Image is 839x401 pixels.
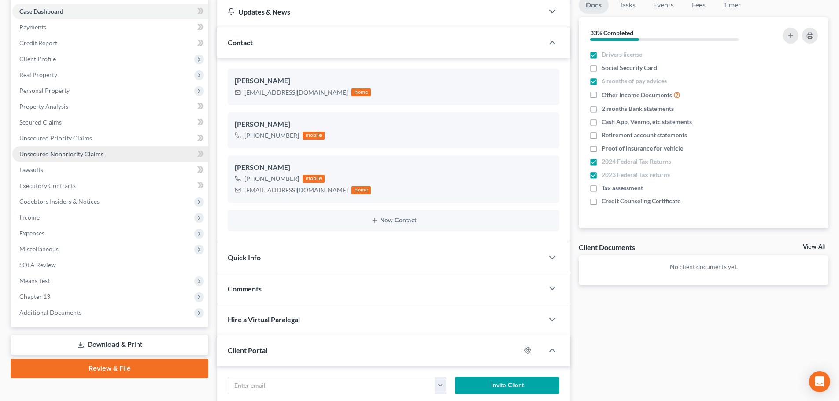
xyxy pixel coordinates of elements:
div: [PERSON_NAME] [235,119,552,130]
span: Secured Claims [19,118,62,126]
a: Secured Claims [12,114,208,130]
a: Unsecured Priority Claims [12,130,208,146]
span: Cash App, Venmo, etc statements [602,118,692,126]
div: home [351,186,371,194]
a: Credit Report [12,35,208,51]
a: Property Analysis [12,99,208,114]
p: No client documents yet. [586,262,821,271]
span: Tax assessment [602,184,643,192]
button: Invite Client [455,377,560,394]
span: Contact [228,38,253,47]
strong: 33% Completed [590,29,633,37]
span: Case Dashboard [19,7,63,15]
span: Miscellaneous [19,245,59,253]
span: Personal Property [19,87,70,94]
a: Download & Print [11,335,208,355]
span: Codebtors Insiders & Notices [19,198,100,205]
span: Comments [228,284,262,293]
a: SOFA Review [12,257,208,273]
a: Unsecured Nonpriority Claims [12,146,208,162]
span: 2023 Federal Tax returns [602,170,670,179]
span: Credit Counseling Certificate [602,197,680,206]
span: Proof of insurance for vehicle [602,144,683,153]
input: Enter email [228,377,435,394]
a: Payments [12,19,208,35]
div: [PHONE_NUMBER] [244,174,299,183]
span: Additional Documents [19,309,81,316]
div: [PERSON_NAME] [235,162,552,173]
span: Lawsuits [19,166,43,173]
a: Review & File [11,359,208,378]
div: [PHONE_NUMBER] [244,131,299,140]
div: Open Intercom Messenger [809,371,830,392]
a: View All [803,244,825,250]
div: Client Documents [579,243,635,252]
span: Drivers license [602,50,642,59]
span: Other Income Documents [602,91,672,99]
span: Quick Info [228,253,261,261]
div: Updates & News [228,7,533,16]
button: New Contact [235,217,552,224]
span: Income [19,213,40,221]
div: [EMAIL_ADDRESS][DOMAIN_NAME] [244,88,348,97]
span: Real Property [19,71,57,78]
span: Social Security Card [602,63,657,72]
span: Credit Report [19,39,57,47]
div: [EMAIL_ADDRESS][DOMAIN_NAME] [244,186,348,195]
div: home [351,88,371,96]
span: Unsecured Nonpriority Claims [19,150,103,158]
span: SOFA Review [19,261,56,269]
span: Chapter 13 [19,293,50,300]
span: Client Portal [228,346,267,354]
div: mobile [303,132,325,140]
span: 2024 Federal Tax Returns [602,157,671,166]
span: Retirement account statements [602,131,687,140]
span: Client Profile [19,55,56,63]
span: Property Analysis [19,103,68,110]
span: Unsecured Priority Claims [19,134,92,142]
span: Hire a Virtual Paralegal [228,315,300,324]
span: 2 months Bank statements [602,104,674,113]
a: Executory Contracts [12,178,208,194]
div: mobile [303,175,325,183]
span: Means Test [19,277,50,284]
span: Payments [19,23,46,31]
span: 6 months of pay advices [602,77,667,85]
div: [PERSON_NAME] [235,76,552,86]
a: Case Dashboard [12,4,208,19]
a: Lawsuits [12,162,208,178]
span: Executory Contracts [19,182,76,189]
span: Expenses [19,229,44,237]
